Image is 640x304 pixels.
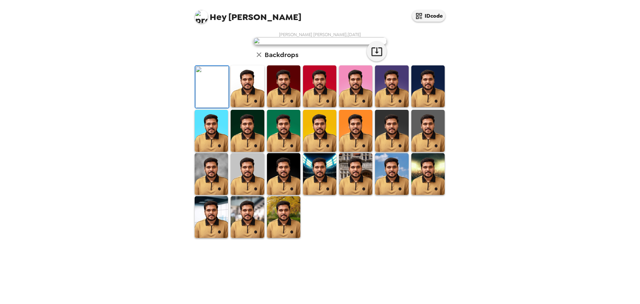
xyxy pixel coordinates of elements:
[195,66,229,108] img: Original
[195,10,208,23] img: profile pic
[279,32,361,37] span: [PERSON_NAME] [PERSON_NAME] , [DATE]
[265,49,298,60] h6: Backdrops
[195,7,301,22] span: [PERSON_NAME]
[412,10,445,22] button: IDcode
[210,11,226,23] span: Hey
[253,37,387,45] img: user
